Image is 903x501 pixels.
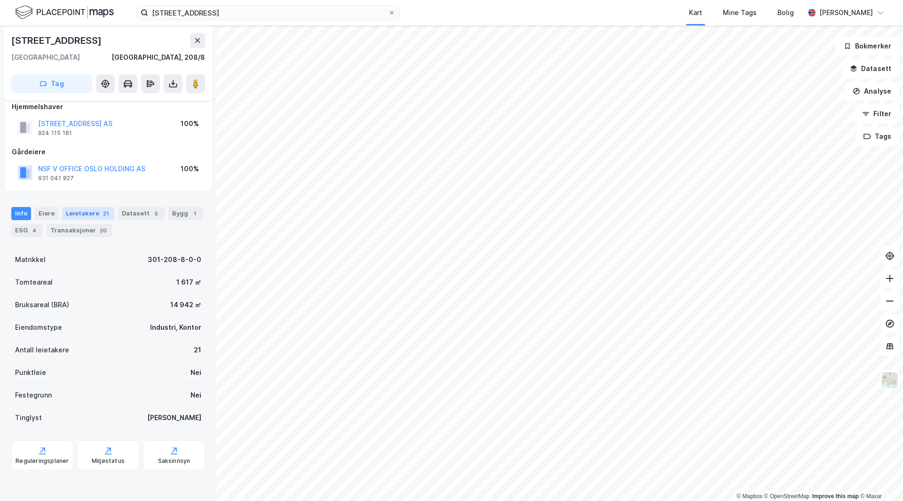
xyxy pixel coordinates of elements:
div: Datasett [118,207,165,220]
div: Nei [190,367,201,378]
div: Mine Tags [723,7,757,18]
button: Filter [854,104,899,123]
div: Transaksjoner [47,224,112,237]
iframe: Chat Widget [856,456,903,501]
div: Miljøstatus [92,457,125,465]
img: Z [881,371,899,389]
div: 20 [98,226,109,235]
div: Antall leietakere [15,344,69,356]
div: ESG [11,224,43,237]
div: Punktleie [15,367,46,378]
div: 301-208-8-0-0 [148,254,201,265]
a: Mapbox [737,493,762,500]
div: Saksinnsyn [158,457,190,465]
div: 1 [190,209,199,218]
div: Eiere [35,207,58,220]
button: Datasett [842,59,899,78]
div: [PERSON_NAME] [819,7,873,18]
button: Tag [11,74,92,93]
button: Tags [855,127,899,146]
div: Bygg [168,207,203,220]
div: Kontrollprogram for chat [856,456,903,501]
div: Tomteareal [15,277,53,288]
div: Festegrunn [15,390,52,401]
div: 21 [101,209,111,218]
div: Industri, Kontor [150,322,201,333]
div: Reguleringsplaner [16,457,69,465]
a: Improve this map [812,493,859,500]
div: 931 041 827 [38,175,74,182]
div: Eiendomstype [15,322,62,333]
div: Matrikkel [15,254,46,265]
div: Info [11,207,31,220]
input: Søk på adresse, matrikkel, gårdeiere, leietakere eller personer [148,6,388,20]
div: 5 [151,209,161,218]
img: logo.f888ab2527a4732fd821a326f86c7f29.svg [15,4,114,21]
div: Bruksareal (BRA) [15,299,69,310]
button: Bokmerker [836,37,899,56]
div: [GEOGRAPHIC_DATA] [11,52,80,63]
div: [STREET_ADDRESS] [11,33,103,48]
a: OpenStreetMap [764,493,810,500]
div: [PERSON_NAME] [147,412,201,423]
button: Analyse [845,82,899,101]
div: Kart [689,7,702,18]
div: 21 [194,344,201,356]
div: Bolig [777,7,794,18]
div: Gårdeiere [12,146,205,158]
div: Hjemmelshaver [12,101,205,112]
div: Leietakere [62,207,114,220]
div: 100% [181,163,199,175]
div: Tinglyst [15,412,42,423]
div: 14 942 ㎡ [170,299,201,310]
div: 924 115 181 [38,129,72,137]
div: [GEOGRAPHIC_DATA], 208/8 [111,52,205,63]
div: 100% [181,118,199,129]
div: 1 617 ㎡ [176,277,201,288]
div: 4 [30,226,39,235]
div: Nei [190,390,201,401]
